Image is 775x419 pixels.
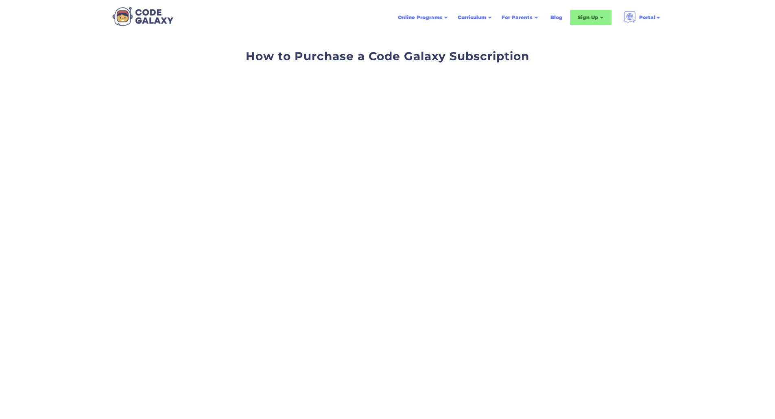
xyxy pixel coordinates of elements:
[578,13,598,22] div: Sign Up
[502,13,533,22] div: For Parents
[458,13,486,22] div: Curriculum
[246,49,529,63] span: How to Purchase a Code Galaxy Subscription
[639,13,655,22] div: Portal
[398,13,442,22] div: Online Programs
[546,10,568,25] a: Blog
